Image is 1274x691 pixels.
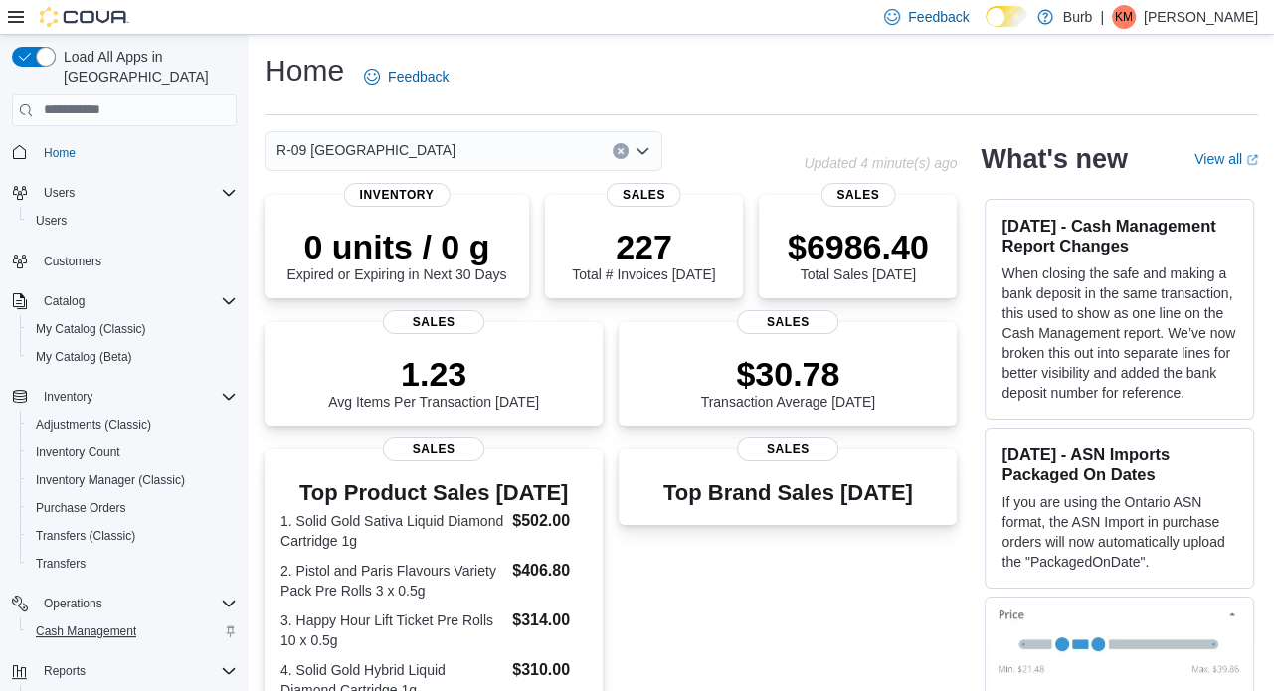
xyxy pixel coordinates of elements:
[1100,5,1104,29] p: |
[286,227,506,282] div: Expired or Expiring in Next 30 Days
[36,385,237,409] span: Inventory
[383,437,484,461] span: Sales
[28,413,237,436] span: Adjustments (Classic)
[701,354,876,394] p: $30.78
[607,183,681,207] span: Sales
[40,7,129,27] img: Cova
[20,438,245,466] button: Inventory Count
[36,385,100,409] button: Inventory
[44,389,92,405] span: Inventory
[44,145,76,161] span: Home
[36,623,136,639] span: Cash Management
[1001,444,1237,484] h3: [DATE] - ASN Imports Packaged On Dates
[44,663,86,679] span: Reports
[737,310,838,334] span: Sales
[28,413,159,436] a: Adjustments (Classic)
[20,522,245,550] button: Transfers (Classic)
[804,155,957,171] p: Updated 4 minute(s) ago
[28,317,154,341] a: My Catalog (Classic)
[1001,492,1237,572] p: If you are using the Ontario ASN format, the ASN Import in purchase orders will now automatically...
[1144,5,1258,29] p: [PERSON_NAME]
[36,500,126,516] span: Purchase Orders
[663,481,913,505] h3: Top Brand Sales [DATE]
[1112,5,1136,29] div: KP Muckle
[36,472,185,488] span: Inventory Manager (Classic)
[512,509,587,533] dd: $502.00
[36,592,110,615] button: Operations
[36,321,146,337] span: My Catalog (Classic)
[44,254,101,269] span: Customers
[28,552,237,576] span: Transfers
[28,209,75,233] a: Users
[36,140,237,165] span: Home
[28,524,143,548] a: Transfers (Classic)
[28,468,193,492] a: Inventory Manager (Classic)
[788,227,929,282] div: Total Sales [DATE]
[986,27,987,28] span: Dark Mode
[820,183,895,207] span: Sales
[635,143,650,159] button: Open list of options
[280,561,504,601] dt: 2. Pistol and Paris Flavours Variety Pack Pre Rolls 3 x 0.5g
[280,511,504,551] dt: 1. Solid Gold Sativa Liquid Diamond Cartridge 1g
[572,227,715,282] div: Total # Invoices [DATE]
[328,354,539,394] p: 1.23
[28,524,237,548] span: Transfers (Classic)
[28,619,144,643] a: Cash Management
[1194,151,1258,167] a: View allExternal link
[1246,154,1258,166] svg: External link
[383,310,484,334] span: Sales
[4,247,245,275] button: Customers
[28,440,237,464] span: Inventory Count
[44,185,75,201] span: Users
[4,287,245,315] button: Catalog
[4,383,245,411] button: Inventory
[20,207,245,235] button: Users
[280,610,504,650] dt: 3. Happy Hour Lift Ticket Pre Rolls 10 x 0.5g
[28,496,134,520] a: Purchase Orders
[356,57,456,96] a: Feedback
[36,213,67,229] span: Users
[20,466,245,494] button: Inventory Manager (Classic)
[613,143,629,159] button: Clear input
[20,343,245,371] button: My Catalog (Beta)
[512,658,587,682] dd: $310.00
[908,7,969,27] span: Feedback
[36,528,135,544] span: Transfers (Classic)
[44,293,85,309] span: Catalog
[36,289,92,313] button: Catalog
[36,250,109,273] a: Customers
[28,552,93,576] a: Transfers
[4,138,245,167] button: Home
[4,179,245,207] button: Users
[265,51,344,90] h1: Home
[36,556,86,572] span: Transfers
[1115,5,1133,29] span: KM
[44,596,102,611] span: Operations
[28,345,237,369] span: My Catalog (Beta)
[28,619,237,643] span: Cash Management
[788,227,929,266] p: $6986.40
[56,47,237,86] span: Load All Apps in [GEOGRAPHIC_DATA]
[36,181,83,205] button: Users
[20,315,245,343] button: My Catalog (Classic)
[20,494,245,522] button: Purchase Orders
[1063,5,1093,29] p: Burb
[28,317,237,341] span: My Catalog (Classic)
[20,411,245,438] button: Adjustments (Classic)
[36,444,120,460] span: Inventory Count
[36,181,237,205] span: Users
[36,141,84,165] a: Home
[36,289,237,313] span: Catalog
[36,659,93,683] button: Reports
[36,659,237,683] span: Reports
[512,559,587,583] dd: $406.80
[328,354,539,410] div: Avg Items Per Transaction [DATE]
[280,481,587,505] h3: Top Product Sales [DATE]
[388,67,449,86] span: Feedback
[36,592,237,615] span: Operations
[4,590,245,617] button: Operations
[20,550,245,578] button: Transfers
[344,183,451,207] span: Inventory
[28,209,237,233] span: Users
[1001,216,1237,256] h3: [DATE] - Cash Management Report Changes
